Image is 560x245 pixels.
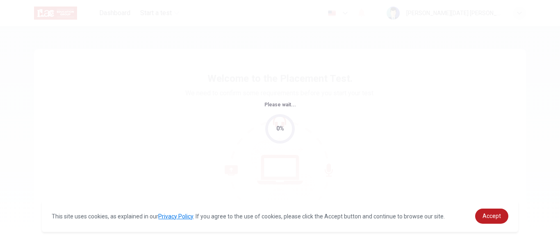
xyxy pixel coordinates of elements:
[483,213,501,219] span: Accept
[475,209,508,224] a: dismiss cookie message
[52,213,445,220] span: This site uses cookies, as explained in our . If you agree to the use of cookies, please click th...
[158,213,193,220] a: Privacy Policy
[276,124,284,133] div: 0%
[42,200,518,232] div: cookieconsent
[264,102,296,108] span: Please wait...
